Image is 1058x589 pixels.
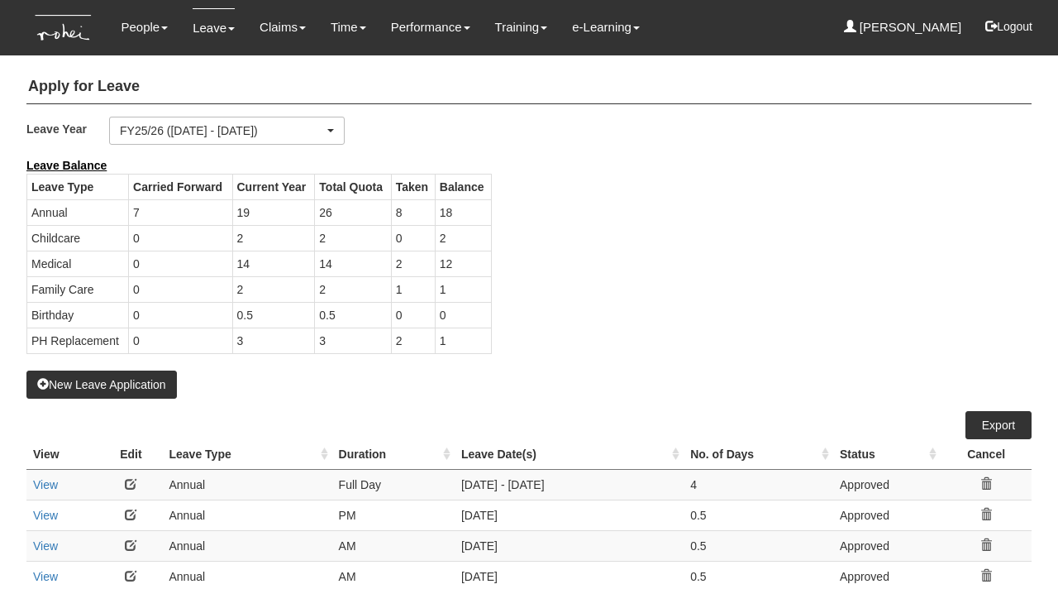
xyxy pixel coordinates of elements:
td: 1 [435,276,491,302]
th: Leave Type [27,174,129,199]
td: Annual [163,500,332,530]
td: 0.5 [232,302,315,328]
td: 0 [129,328,232,353]
th: Leave Date(s) : activate to sort column ascending [455,439,684,470]
td: 2 [232,276,315,302]
td: 12 [435,251,491,276]
td: 1 [391,276,435,302]
td: AM [332,530,455,561]
th: Carried Forward [129,174,232,199]
td: Childcare [27,225,129,251]
h4: Apply for Leave [26,70,1032,104]
th: Total Quota [315,174,391,199]
td: 0 [129,251,232,276]
a: View [33,478,58,491]
td: Medical [27,251,129,276]
td: Full Day [332,469,455,500]
td: 1 [435,328,491,353]
a: Training [495,8,548,46]
th: No. of Days : activate to sort column ascending [684,439,833,470]
th: Leave Type : activate to sort column ascending [163,439,332,470]
td: 14 [232,251,315,276]
a: View [33,539,58,553]
div: FY25/26 ([DATE] - [DATE]) [120,122,324,139]
a: [PERSON_NAME] [844,8,962,46]
td: PM [332,500,455,530]
td: PH Replacement [27,328,129,353]
td: 3 [315,328,391,353]
td: 0 [129,302,232,328]
td: 3 [232,328,315,353]
th: Balance [435,174,491,199]
a: Export [965,411,1032,439]
td: 4 [684,469,833,500]
td: Annual [163,469,332,500]
a: View [33,570,58,583]
td: 0 [391,225,435,251]
td: Annual [27,199,129,225]
td: 0.5 [684,530,833,561]
td: 26 [315,199,391,225]
td: 0.5 [315,302,391,328]
td: 0 [129,276,232,302]
td: 2 [435,225,491,251]
td: Approved [833,500,941,530]
a: Time [331,8,366,46]
td: 0 [435,302,491,328]
td: Annual [163,530,332,561]
td: [DATE] - [DATE] [455,469,684,500]
td: Birthday [27,302,129,328]
td: [DATE] [455,530,684,561]
td: 2 [315,225,391,251]
a: Claims [260,8,306,46]
button: Logout [974,7,1044,46]
td: 0 [129,225,232,251]
th: Cancel [941,439,1032,470]
button: New Leave Application [26,371,177,399]
a: View [33,509,58,522]
a: e-Learning [572,8,640,46]
a: Leave [193,8,235,47]
a: Performance [391,8,470,46]
td: Family Care [27,276,129,302]
td: 19 [232,199,315,225]
td: Approved [833,469,941,500]
td: 2 [232,225,315,251]
th: Duration : activate to sort column ascending [332,439,455,470]
th: Status : activate to sort column ascending [833,439,941,470]
th: View [26,439,99,470]
td: 7 [129,199,232,225]
td: 14 [315,251,391,276]
td: 2 [391,328,435,353]
button: FY25/26 ([DATE] - [DATE]) [109,117,345,145]
td: 2 [315,276,391,302]
b: Leave Balance [26,159,107,172]
td: 0.5 [684,500,833,530]
a: People [121,8,168,46]
label: Leave Year [26,117,109,141]
th: Taken [391,174,435,199]
th: Edit [99,439,162,470]
td: 8 [391,199,435,225]
td: 2 [391,251,435,276]
td: [DATE] [455,500,684,530]
td: 0 [391,302,435,328]
td: Approved [833,530,941,561]
th: Current Year [232,174,315,199]
td: 18 [435,199,491,225]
